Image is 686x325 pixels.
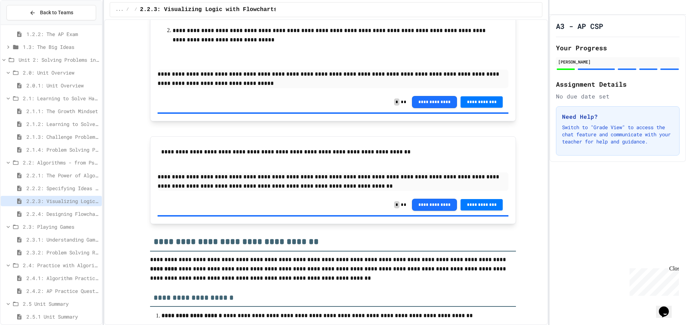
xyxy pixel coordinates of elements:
[3,3,49,45] div: Chat with us now!Close
[556,21,603,31] h1: A3 - AP CSP
[562,124,673,145] p: Switch to "Grade View" to access the chat feature and communicate with your teacher for help and ...
[40,9,73,16] span: Back to Teams
[23,69,99,76] span: 2.0: Unit Overview
[562,112,673,121] h3: Need Help?
[23,300,99,308] span: 2.5 Unit Summary
[116,7,124,12] span: ...
[26,184,99,192] span: 2.2.2: Specifying Ideas with Pseudocode
[26,287,99,295] span: 2.4.2: AP Practice Questions
[26,274,99,282] span: 2.4.1: Algorithm Practice Exercises
[26,172,99,179] span: 2.2.1: The Power of Algorithms
[26,249,99,256] span: 2.3.2: Problem Solving Reflection
[26,313,99,320] span: 2.5.1 Unit Summary
[26,236,99,243] span: 2.3.1: Understanding Games with Flowcharts
[23,223,99,230] span: 2.3: Playing Games
[556,92,680,101] div: No due date set
[26,82,99,89] span: 2.0.1: Unit Overview
[135,7,137,12] span: /
[26,210,99,218] span: 2.2.4: Designing Flowcharts
[627,265,679,296] iframe: chat widget
[26,197,99,205] span: 2.2.3: Visualizing Logic with Flowcharts
[556,43,680,53] h2: Your Progress
[26,133,99,141] span: 2.1.3: Challenge Problem - The Bridge
[23,43,99,51] span: 1.3: The Big Ideas
[26,146,99,153] span: 2.1.4: Problem Solving Practice
[23,159,99,166] span: 2.2: Algorithms - from Pseudocode to Flowcharts
[26,107,99,115] span: 2.1.1: The Growth Mindset
[556,79,680,89] h2: Assignment Details
[19,56,99,64] span: Unit 2: Solving Problems in Computer Science
[558,59,677,65] div: [PERSON_NAME]
[26,120,99,128] span: 2.1.2: Learning to Solve Hard Problems
[126,7,129,12] span: /
[23,261,99,269] span: 2.4: Practice with Algorithms
[6,5,96,20] button: Back to Teams
[140,5,277,14] span: 2.2.3: Visualizing Logic with Flowcharts
[26,30,99,38] span: 1.2.2: The AP Exam
[656,296,679,318] iframe: chat widget
[23,95,99,102] span: 2.1: Learning to Solve Hard Problems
